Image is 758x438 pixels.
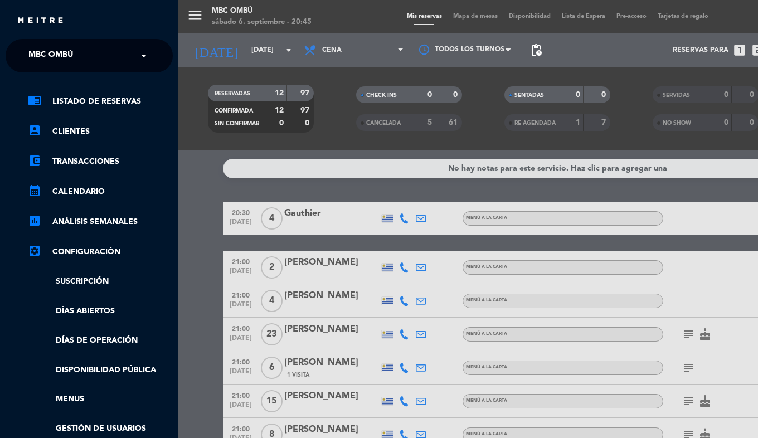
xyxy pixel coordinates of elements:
i: account_balance_wallet [28,154,41,167]
a: Menus [28,393,173,406]
a: Suscripción [28,275,173,288]
i: assessment [28,214,41,227]
span: MBC Ombú [28,44,73,67]
img: MEITRE [17,17,64,25]
a: account_boxClientes [28,125,173,138]
a: Días de Operación [28,334,173,347]
i: chrome_reader_mode [28,94,41,107]
a: calendar_monthCalendario [28,185,173,198]
i: account_box [28,124,41,137]
a: Disponibilidad pública [28,364,173,377]
i: calendar_month [28,184,41,197]
i: settings_applications [28,244,41,257]
a: assessmentANÁLISIS SEMANALES [28,215,173,228]
a: Configuración [28,245,173,259]
a: Días abiertos [28,305,173,318]
a: account_balance_walletTransacciones [28,155,173,168]
a: chrome_reader_modeListado de Reservas [28,95,173,108]
span: pending_actions [529,43,543,57]
a: Gestión de usuarios [28,422,173,435]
